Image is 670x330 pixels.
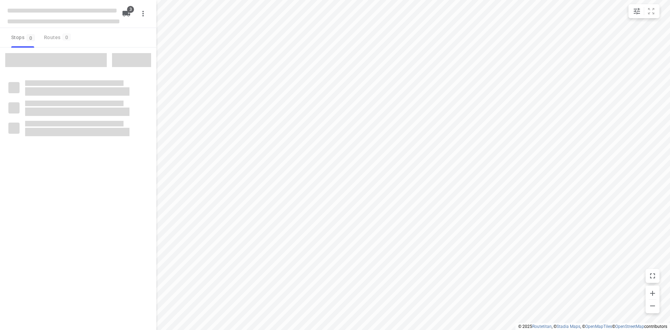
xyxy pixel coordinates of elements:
[585,324,612,329] a: OpenMapTiles
[615,324,644,329] a: OpenStreetMap
[518,324,667,329] li: © 2025 , © , © © contributors
[532,324,552,329] a: Routetitan
[630,4,644,18] button: Map settings
[557,324,580,329] a: Stadia Maps
[628,4,660,18] div: small contained button group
